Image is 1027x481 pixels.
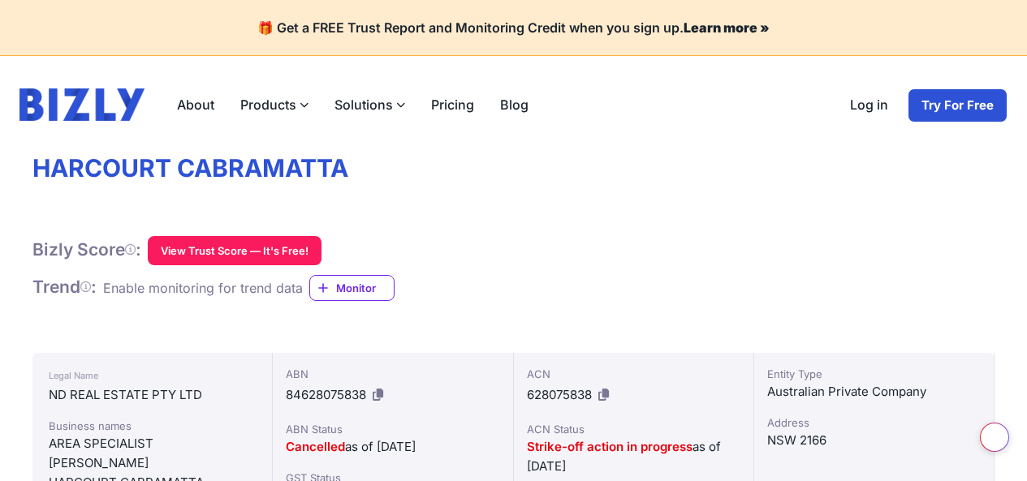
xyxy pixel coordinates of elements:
div: ABN [286,366,499,382]
span: 628075838 [527,387,592,402]
div: ACN Status [527,421,740,437]
div: ABN Status [286,421,499,437]
div: as of [DATE] [527,437,740,476]
span: Strike-off action in progress [527,439,693,454]
h1: Bizly Score : [32,239,141,260]
span: Monitor [336,280,394,296]
button: View Trust Score — It's Free! [148,236,321,265]
label: Products [227,88,321,121]
div: Australian Private Company [767,382,981,402]
div: AREA SPECIALIST [PERSON_NAME] [49,434,256,473]
h1: HARCOURT CABRAMATTA [32,153,995,184]
a: About [164,88,227,121]
div: Address [767,414,981,431]
span: 84628075838 [286,387,366,402]
a: Learn more » [684,19,770,36]
div: as of [DATE] [286,437,499,457]
div: Entity Type [767,366,981,382]
div: NSW 2166 [767,431,981,450]
a: Log in [837,88,901,122]
a: Try For Free [908,88,1008,122]
img: bizly_logo.svg [19,88,145,121]
div: ND REAL ESTATE PTY LTD [49,385,256,405]
span: Trend : [32,277,97,297]
div: Business names [49,418,256,434]
a: Blog [487,88,542,121]
span: Cancelled [286,439,345,454]
a: Monitor [309,275,395,301]
div: Legal Name [49,366,256,385]
h4: 🎁 Get a FREE Trust Report and Monitoring Credit when you sign up. [19,19,1008,36]
a: Pricing [418,88,487,121]
div: ACN [527,366,740,382]
div: Enable monitoring for trend data [103,278,303,298]
label: Solutions [321,88,418,121]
